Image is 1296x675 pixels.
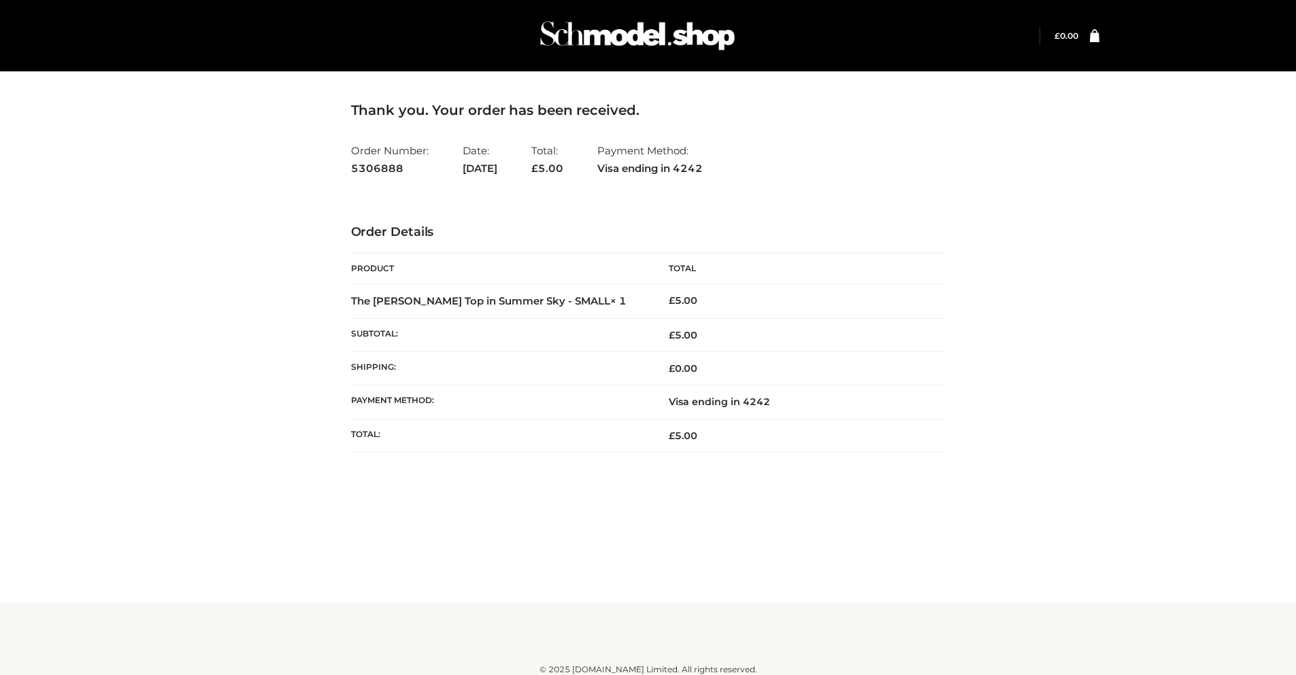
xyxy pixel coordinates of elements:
[351,352,648,385] th: Shipping:
[597,139,703,180] li: Payment Method:
[351,254,648,284] th: Product
[351,225,946,240] h3: Order Details
[351,385,648,419] th: Payment method:
[351,294,627,307] strong: The [PERSON_NAME] Top in Summer Sky - SMALL
[535,9,740,63] img: Schmodel Admin 964
[531,162,563,175] span: 5.00
[610,294,627,307] strong: × 1
[669,430,675,442] span: £
[351,160,429,177] strong: 5306888
[463,139,497,180] li: Date:
[648,385,946,419] td: Visa ending in 4242
[648,254,946,284] th: Total
[351,102,946,118] h3: Thank you. Your order has been received.
[669,329,675,341] span: £
[1054,31,1060,41] span: £
[351,419,648,452] th: Total:
[669,294,697,307] bdi: 5.00
[1054,31,1078,41] a: £0.00
[351,318,648,351] th: Subtotal:
[669,362,697,375] bdi: 0.00
[669,294,675,307] span: £
[351,139,429,180] li: Order Number:
[597,160,703,177] strong: Visa ending in 4242
[669,329,697,341] span: 5.00
[669,362,675,375] span: £
[531,139,563,180] li: Total:
[463,160,497,177] strong: [DATE]
[1054,31,1078,41] bdi: 0.00
[669,430,697,442] span: 5.00
[531,162,538,175] span: £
